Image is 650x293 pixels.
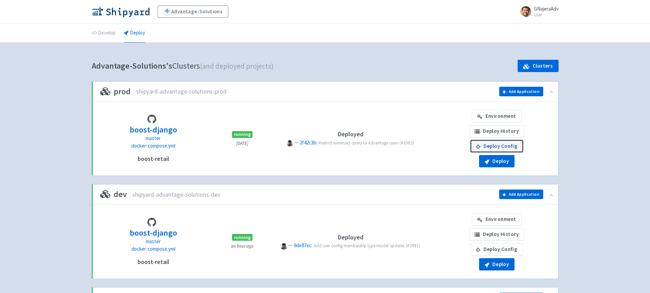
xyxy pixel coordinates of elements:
[479,258,515,270] button: Deploy
[469,228,524,240] a: Deploy History
[130,124,177,142] a: boost-django master
[534,5,559,12] span: GNajeraAdv
[287,140,293,146] span: P
[231,243,254,249] small: an hour ago
[138,155,169,162] h4: boost-retail
[131,142,175,149] span: docker-compose.yml
[499,87,543,96] button: Add Application
[100,87,131,96] h3: prod
[130,228,177,237] h3: boost-django
[158,5,228,18] a: Advantage-Solutions
[469,125,524,137] a: Deploy History
[200,61,274,71] span: (and deployed projects)
[92,24,116,43] a: Develop
[300,139,317,146] span: 2f42c3b:
[278,131,422,138] h4: Deployed
[92,60,172,71] b: Advantage-Solutions's
[136,88,227,95] span: shipyard-advantage-solutions-prod
[518,60,558,72] a: Clusters
[236,140,248,146] small: [DATE]
[138,259,169,265] h4: boost-retail
[472,213,522,225] a: Environment
[318,140,414,146] span: Restrict summary query to Advantage users (#3982)
[131,245,175,253] a: docker-compose.yml
[294,242,314,249] a: 9de87ec:
[300,139,318,146] a: 2f42c3b:
[130,238,177,246] p: master
[232,131,252,138] span: running
[92,59,274,73] h1: Clusters
[472,110,522,122] a: Environment
[130,227,177,245] a: boost-django master
[534,13,559,17] small: User
[471,243,523,255] a: Deploy Config
[130,125,177,134] h3: boost-django
[132,191,220,198] span: shipyard-advantage-solutions-dev
[499,190,543,199] button: Add Application
[130,135,177,142] p: master
[100,190,127,199] h3: dev
[479,155,515,167] button: Deploy
[314,243,420,249] span: Add user config membership type model updates (#3981)
[294,242,313,249] span: 9de87ec:
[516,6,559,17] a: GNajeraAdv User
[131,246,175,252] span: docker-compose.yml
[278,234,422,241] h4: Deployed
[280,243,287,250] span: P
[124,24,145,43] a: Deploy
[131,142,175,150] a: docker-compose.yml
[92,6,149,17] img: Shipyard logo
[471,140,523,152] a: Deploy Config
[232,234,252,241] span: running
